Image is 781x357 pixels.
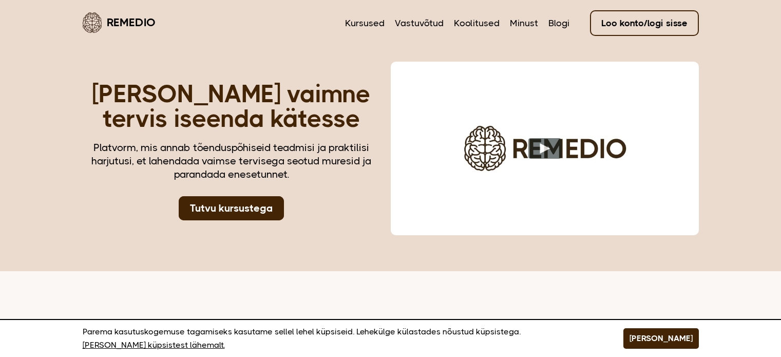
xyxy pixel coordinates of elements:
h1: [PERSON_NAME] vaimne tervis iseenda kätesse [83,82,380,131]
img: Remedio logo [83,12,102,33]
a: Koolitused [454,16,500,30]
div: Platvorm, mis annab tõenduspõhiseid teadmisi ja praktilisi harjutusi, et lahendada vaimse tervise... [83,141,380,181]
a: Loo konto/logi sisse [590,10,699,36]
p: Parema kasutuskogemuse tagamiseks kasutame sellel lehel küpsiseid. Lehekülge külastades nõustud k... [83,325,598,352]
a: Tutvu kursustega [179,196,284,220]
a: Blogi [548,16,569,30]
button: Play video [528,138,561,159]
a: [PERSON_NAME] küpsistest lähemalt. [83,339,225,352]
a: Kursused [345,16,385,30]
a: Vastuvõtud [395,16,444,30]
a: Minust [510,16,538,30]
button: [PERSON_NAME] [623,328,699,349]
a: Remedio [83,10,156,34]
